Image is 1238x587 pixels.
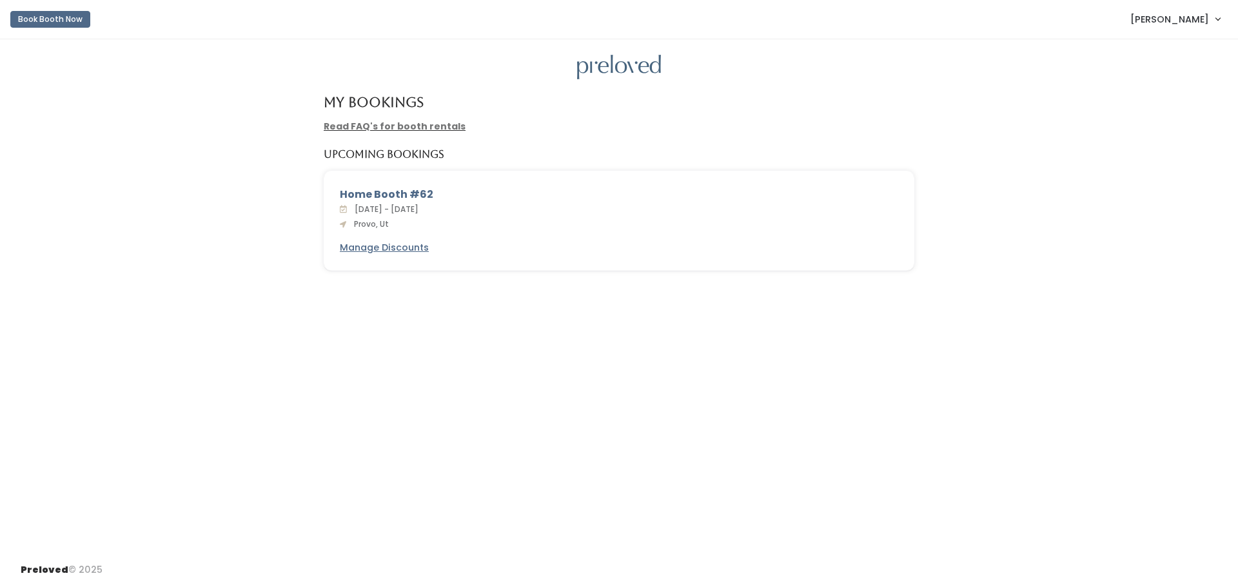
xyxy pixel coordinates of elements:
span: [PERSON_NAME] [1130,12,1209,26]
span: Provo, Ut [349,218,389,229]
a: Read FAQ's for booth rentals [324,120,466,133]
img: preloved logo [577,55,661,80]
a: Manage Discounts [340,241,429,255]
span: Preloved [21,563,68,576]
h5: Upcoming Bookings [324,149,444,160]
div: Home Booth #62 [340,187,898,202]
span: [DATE] - [DATE] [349,204,418,215]
button: Book Booth Now [10,11,90,28]
u: Manage Discounts [340,241,429,254]
h4: My Bookings [324,95,424,110]
a: Book Booth Now [10,5,90,34]
a: [PERSON_NAME] [1117,5,1233,33]
div: © 2025 [21,553,103,577]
